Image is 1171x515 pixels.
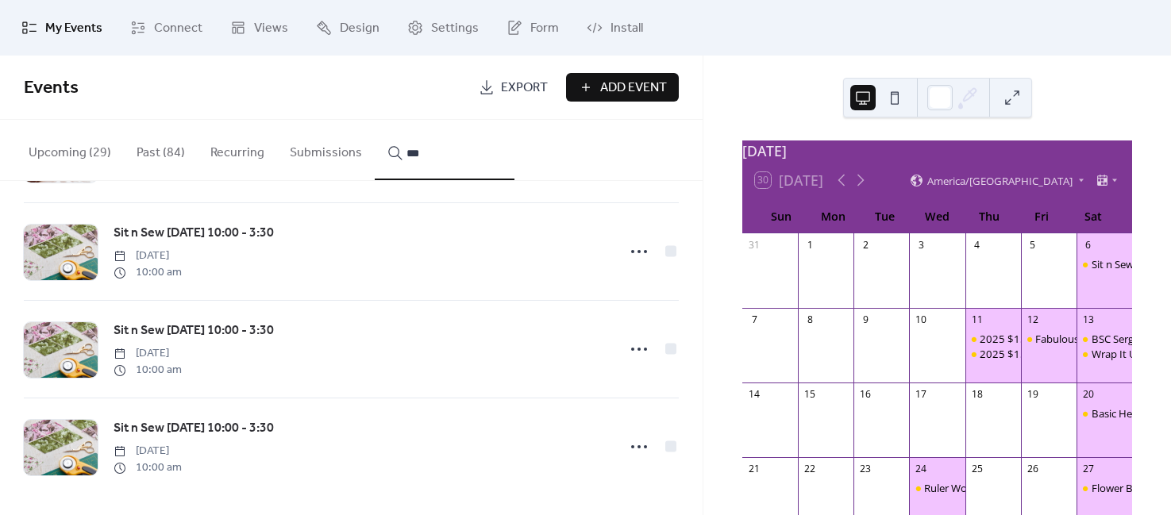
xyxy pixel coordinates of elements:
[1081,238,1095,252] div: 6
[114,443,182,459] span: [DATE]
[1077,481,1132,495] div: Flower Box Club Kickoff Sept 27 10:30 - 12:30
[1077,347,1132,361] div: Wrap It Up in Love Pillow Wrap In Store Class - Sept 13 1:00 - 4:00
[114,419,274,438] span: Sit n Sew [DATE] 10:00 - 3:30
[501,79,548,98] span: Export
[909,481,965,495] div: Ruler Work on Domestic Machines with Marsha Sept 24th - Oct 29 Session 1
[118,6,214,49] a: Connect
[530,19,559,38] span: Form
[965,347,1021,361] div: 2025 $15 Sampler Month 5 - Sept 11 2:00 (PM Session)
[803,313,817,326] div: 8
[114,321,274,340] span: Sit n Sew [DATE] 10:00 - 3:30
[10,6,114,49] a: My Events
[927,175,1073,186] span: America/[GEOGRAPHIC_DATA]
[915,462,928,475] div: 24
[755,200,807,233] div: Sun
[970,387,984,401] div: 18
[1026,462,1039,475] div: 26
[218,6,300,49] a: Views
[1081,313,1095,326] div: 13
[566,73,679,102] button: Add Event
[965,332,1021,346] div: 2025 $15 Sampler Month 5 - Sept 11 10:30 (AM Session)
[1067,200,1119,233] div: Sat
[114,345,182,362] span: [DATE]
[859,313,872,326] div: 9
[915,387,928,401] div: 17
[1015,200,1068,233] div: Fri
[1026,387,1039,401] div: 19
[1026,313,1039,326] div: 12
[114,459,182,476] span: 10:00 am
[970,238,984,252] div: 4
[1081,462,1095,475] div: 27
[1026,238,1039,252] div: 5
[1077,257,1132,271] div: Sit n Sew Sat Sept 6 10:00 - 3:30
[114,248,182,264] span: [DATE]
[859,238,872,252] div: 2
[340,19,379,38] span: Design
[1081,387,1095,401] div: 20
[970,462,984,475] div: 25
[748,313,761,326] div: 7
[495,6,571,49] a: Form
[1077,406,1132,421] div: Basic Hemming and Mending Class Sept 20 2025 1:00-3:00
[154,19,202,38] span: Connect
[45,19,102,38] span: My Events
[395,6,491,49] a: Settings
[304,6,391,49] a: Design
[114,321,274,341] a: Sit n Sew [DATE] 10:00 - 3:30
[911,200,964,233] div: Wed
[915,238,928,252] div: 3
[24,71,79,106] span: Events
[114,224,274,243] span: Sit n Sew [DATE] 10:00 - 3:30
[803,462,817,475] div: 22
[254,19,288,38] span: Views
[114,223,274,244] a: Sit n Sew [DATE] 10:00 - 3:30
[114,362,182,379] span: 10:00 am
[915,313,928,326] div: 10
[803,238,817,252] div: 1
[198,120,277,179] button: Recurring
[748,387,761,401] div: 14
[431,19,479,38] span: Settings
[1077,332,1132,346] div: BSC Serger Club - Sept 13 10:30 - 12:30
[807,200,860,233] div: Mon
[963,200,1015,233] div: Thu
[114,264,182,281] span: 10:00 am
[748,238,761,252] div: 31
[467,73,560,102] a: Export
[742,140,1132,161] div: [DATE]
[748,462,761,475] div: 21
[575,6,655,49] a: Install
[277,120,375,179] button: Submissions
[803,387,817,401] div: 15
[16,120,124,179] button: Upcoming (29)
[611,19,643,38] span: Install
[859,462,872,475] div: 23
[859,387,872,401] div: 16
[970,313,984,326] div: 11
[114,418,274,439] a: Sit n Sew [DATE] 10:00 - 3:30
[1021,332,1077,346] div: Fabulous Fridays W/Dyann Sept 12 10:30 - 3:30
[600,79,667,98] span: Add Event
[859,200,911,233] div: Tue
[124,120,198,179] button: Past (84)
